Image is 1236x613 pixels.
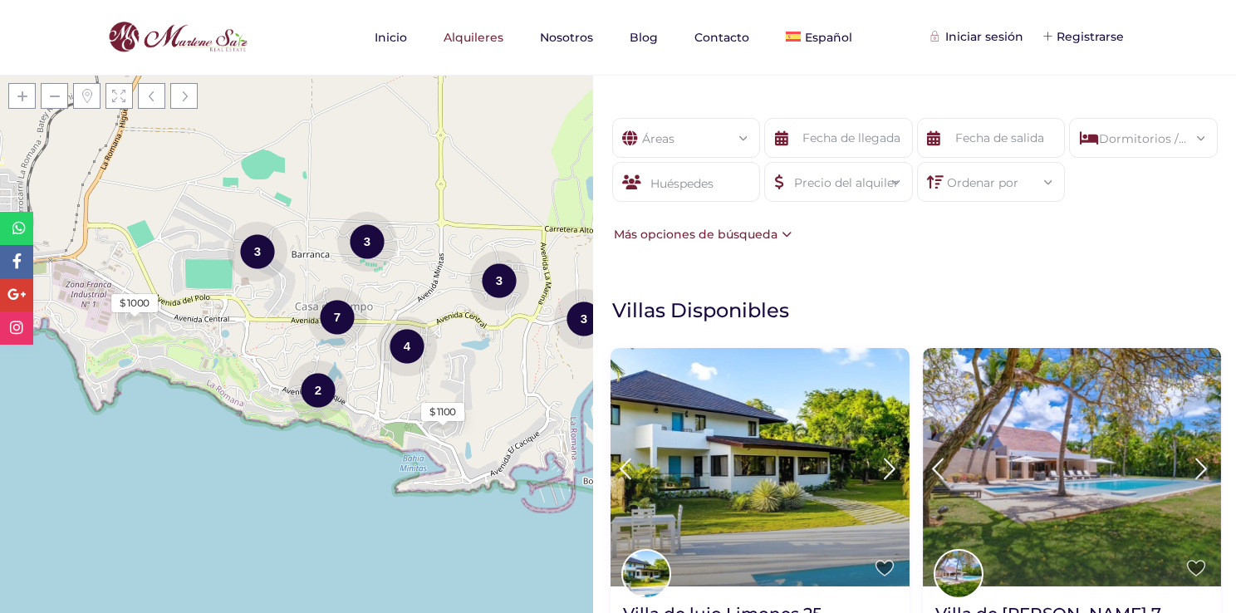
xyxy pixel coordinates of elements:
div: Iniciar sesión [933,27,1023,46]
div: Cargando mapas [172,183,421,270]
div: 3 [469,249,529,311]
div: Registrarse [1044,27,1124,46]
img: Villa de lujo Colinas 7 [923,348,1221,586]
div: 2 [288,359,348,421]
div: 3 [554,287,614,350]
input: Fecha de salida [917,118,1065,158]
input: Fecha de llegada [764,118,912,158]
img: logo [104,17,252,57]
span: Español [805,30,852,45]
div: 4 [377,315,437,377]
h1: Villas Disponibles [612,297,1228,323]
div: 3 [228,220,287,282]
div: $ 1000 [120,296,150,311]
div: Ordenar por [930,163,1052,192]
div: Dormitorios / Baños [1082,119,1204,148]
div: 3 [337,210,397,272]
div: Huéspedes [612,162,760,202]
div: Precio del alquiler [777,163,899,199]
div: $ 1100 [429,405,456,419]
img: Villa de lujo Limones 25 [611,348,909,586]
div: 7 [307,286,367,348]
div: Más opciones de búsqueda [610,225,792,243]
div: Áreas [625,119,747,148]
